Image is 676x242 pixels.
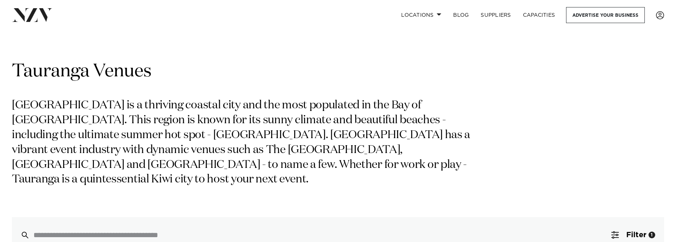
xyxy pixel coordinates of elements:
[517,7,561,23] a: Capacities
[12,8,52,22] img: nzv-logo.png
[447,7,475,23] a: BLOG
[475,7,517,23] a: SUPPLIERS
[566,7,645,23] a: Advertise your business
[649,232,655,238] div: 1
[395,7,447,23] a: Locations
[626,231,646,239] span: Filter
[12,98,471,187] p: [GEOGRAPHIC_DATA] is a thriving coastal city and the most populated in the Bay of [GEOGRAPHIC_DAT...
[12,60,664,83] h1: Tauranga Venues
